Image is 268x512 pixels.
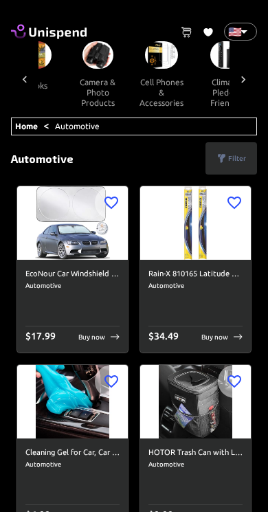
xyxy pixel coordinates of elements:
[140,365,251,438] img: HOTOR Trash Can with Lid and Storage Pockets, 100% Leak-Proof Organizer, Waterproof Garbage Can, ...
[228,153,246,164] p: Filter
[25,459,120,470] span: Automotive
[11,151,74,167] p: Automotive
[148,268,243,280] h6: Rain-X 810165 Latitude 2-In-1 Water Repellent Wiper Blades, 22 Inch Windshield Wipers (Pack Of 2)...
[17,186,128,260] img: EcoNour Car Windshield Sun Shade, Reflector Sunshade Offers Ultimate Protection for Car Interior,...
[148,331,179,342] span: $ 34.49
[224,23,257,41] div: 🇺🇸
[201,332,228,342] p: Buy now
[17,365,128,438] img: Cleaning Gel for Car, Car Cleaning Kit Universal Detailing Automotive Dust Car Crevice Cleaner Au...
[210,41,241,69] img: Climate Pledge Friendly
[129,69,194,116] button: cell phones & accessories
[67,69,129,116] button: camera & photo products
[25,280,120,291] span: Automotive
[25,447,120,459] h6: Cleaning Gel for Car, Car Cleaning Kit Universal Detailing Automotive Dust Car Crevice Cleaner Au...
[15,122,38,131] a: Home
[11,118,257,135] div: <
[25,268,120,280] h6: EcoNour Car Windshield Sun Shade, Reflector Sunshade Offers Ultimate Protection for Car Interior,...
[148,447,243,459] h6: HOTOR Trash Can with Lid and Storage Pockets, 100% Leak-Proof Organizer, Waterproof Garbage Can, ...
[148,459,243,470] span: Automotive
[148,280,243,291] span: Automotive
[82,41,113,69] img: Camera & Photo Products
[194,69,256,116] button: climate pledge friendly
[55,122,100,131] a: Automotive
[78,332,105,342] p: Buy now
[140,186,251,260] img: Rain-X 810165 Latitude 2-In-1 Water Repellent Wiper Blades, 22 Inch Windshield Wipers (Pack Of 2)...
[25,331,56,342] span: $ 17.99
[145,41,178,69] img: Cell Phones & Accessories
[228,23,235,40] p: 🇺🇸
